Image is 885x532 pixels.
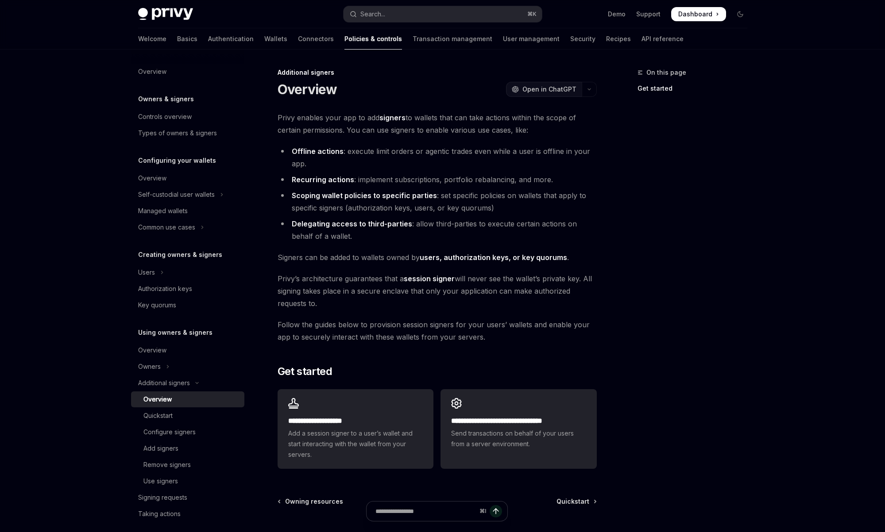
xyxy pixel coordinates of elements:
[292,191,437,200] strong: Scoping wallet policies to specific parties
[278,173,597,186] li: : implement subscriptions, portfolio rebalancing, and more.
[131,342,244,358] a: Overview
[636,10,661,19] a: Support
[138,173,166,184] div: Overview
[606,28,631,50] a: Recipes
[557,497,589,506] span: Quickstart
[143,394,172,405] div: Overview
[177,28,197,50] a: Basics
[131,424,244,440] a: Configure signers
[278,389,433,469] a: **** **** **** *****Add a session signer to a user’s wallet and start interacting with the wallet...
[646,67,686,78] span: On this page
[379,113,406,122] strong: signers
[278,189,597,214] li: : set specific policies on wallets that apply to specific signers (authorization keys, users, or ...
[143,410,173,421] div: Quickstart
[138,189,215,200] div: Self-custodial user wallets
[344,28,402,50] a: Policies & controls
[522,85,576,94] span: Open in ChatGPT
[138,8,193,20] img: dark logo
[375,501,476,521] input: Ask a question...
[503,28,560,50] a: User management
[138,249,222,260] h5: Creating owners & signers
[451,428,586,449] span: Send transactions on behalf of your users from a server environment.
[131,203,244,219] a: Managed wallets
[131,457,244,473] a: Remove signers
[138,378,190,388] div: Additional signers
[278,318,597,343] span: Follow the guides below to provision session signers for your users’ wallets and enable your app ...
[413,28,492,50] a: Transaction management
[285,497,343,506] span: Owning resources
[138,361,161,372] div: Owners
[490,505,502,517] button: Send message
[557,497,596,506] a: Quickstart
[570,28,595,50] a: Security
[278,364,332,379] span: Get started
[143,459,191,470] div: Remove signers
[138,128,217,138] div: Types of owners & signers
[131,359,244,375] button: Toggle Owners section
[131,264,244,280] button: Toggle Users section
[292,147,344,156] strong: Offline actions
[138,155,216,166] h5: Configuring your wallets
[131,125,244,141] a: Types of owners & signers
[131,375,244,391] button: Toggle Additional signers section
[138,267,155,278] div: Users
[131,187,244,203] button: Toggle Self-custodial user wallets section
[264,28,287,50] a: Wallets
[143,476,178,486] div: Use signers
[527,11,537,18] span: ⌘ K
[131,490,244,505] a: Signing requests
[506,82,582,97] button: Open in ChatGPT
[138,111,192,122] div: Controls overview
[278,251,597,264] span: Signers can be added to wallets owned by .
[131,473,244,489] a: Use signers
[278,145,597,170] li: : execute limit orders or agentic trades even while a user is offline in your app.
[344,6,542,22] button: Open search
[288,428,423,460] span: Add a session signer to a user’s wallet and start interacting with the wallet from your servers.
[642,28,684,50] a: API reference
[678,10,712,19] span: Dashboard
[131,109,244,125] a: Controls overview
[292,219,412,228] strong: Delegating access to third-parties
[278,111,597,136] span: Privy enables your app to add to wallets that can take actions within the scope of certain permis...
[608,10,626,19] a: Demo
[278,272,597,310] span: Privy’s architecture guarantees that a will never see the wallet’s private key. All signing takes...
[292,175,354,184] strong: Recurring actions
[138,345,166,356] div: Overview
[138,283,192,294] div: Authorization keys
[138,509,181,519] div: Taking actions
[278,68,597,77] div: Additional signers
[138,94,194,104] h5: Owners & signers
[143,427,196,437] div: Configure signers
[143,443,178,454] div: Add signers
[733,7,747,21] button: Toggle dark mode
[131,391,244,407] a: Overview
[278,81,337,97] h1: Overview
[131,506,244,522] a: Taking actions
[360,9,385,19] div: Search...
[131,281,244,297] a: Authorization keys
[671,7,726,21] a: Dashboard
[138,222,195,233] div: Common use cases
[138,66,166,77] div: Overview
[278,497,343,506] a: Owning resources
[298,28,334,50] a: Connectors
[131,408,244,424] a: Quickstart
[131,219,244,235] button: Toggle Common use cases section
[138,327,213,338] h5: Using owners & signers
[420,253,567,262] a: users, authorization keys, or key quorums
[638,81,754,96] a: Get started
[404,274,455,283] strong: session signer
[138,206,188,216] div: Managed wallets
[131,64,244,80] a: Overview
[131,440,244,456] a: Add signers
[278,218,597,242] li: : allow third-parties to execute certain actions on behalf of a wallet.
[138,492,187,503] div: Signing requests
[138,300,176,310] div: Key quorums
[138,28,166,50] a: Welcome
[131,170,244,186] a: Overview
[208,28,254,50] a: Authentication
[131,297,244,313] a: Key quorums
